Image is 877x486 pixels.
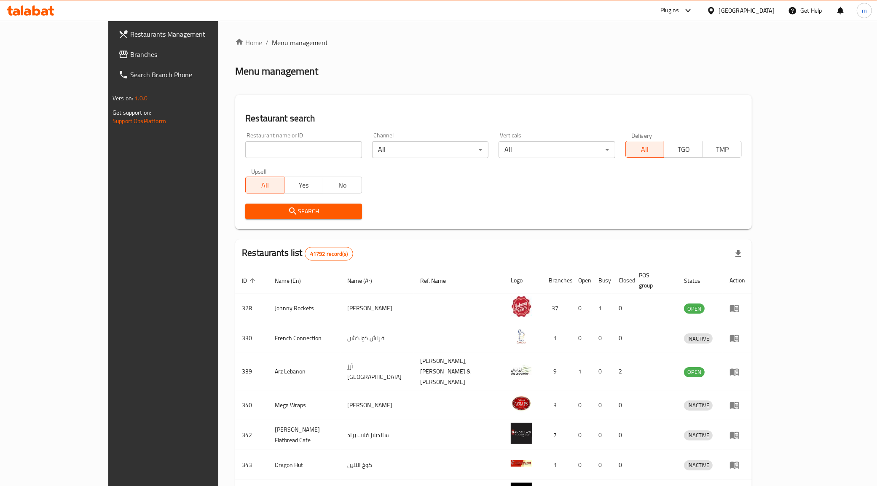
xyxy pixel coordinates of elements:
[245,141,362,158] input: Search for restaurant name or ID..
[130,70,248,80] span: Search Branch Phone
[341,293,414,323] td: [PERSON_NAME]
[592,450,612,480] td: 0
[592,420,612,450] td: 0
[327,179,359,191] span: No
[511,453,532,474] img: Dragon Hut
[414,353,504,390] td: [PERSON_NAME],[PERSON_NAME] & [PERSON_NAME]
[323,177,362,193] button: No
[729,400,745,410] div: Menu
[372,141,488,158] div: All
[288,179,320,191] span: Yes
[341,323,414,353] td: فرنش كونكشن
[511,393,532,414] img: Mega Wraps
[112,24,255,44] a: Restaurants Management
[612,268,632,293] th: Closed
[571,353,592,390] td: 1
[252,206,355,217] span: Search
[684,400,713,411] div: INACTIVE
[341,450,414,480] td: كوخ التنين
[542,353,571,390] td: 9
[499,141,615,158] div: All
[703,141,742,158] button: TMP
[684,460,713,470] span: INACTIVE
[113,93,133,104] span: Version:
[341,390,414,420] td: [PERSON_NAME]
[684,400,713,410] span: INACTIVE
[862,6,867,15] span: m
[504,268,542,293] th: Logo
[245,204,362,219] button: Search
[612,293,632,323] td: 0
[612,323,632,353] td: 0
[112,44,255,64] a: Branches
[684,430,713,440] span: INACTIVE
[592,323,612,353] td: 0
[571,390,592,420] td: 0
[571,268,592,293] th: Open
[268,420,341,450] td: [PERSON_NAME] Flatbread Cafe
[542,293,571,323] td: 37
[542,323,571,353] td: 1
[571,420,592,450] td: 0
[719,6,775,15] div: [GEOGRAPHIC_DATA]
[592,390,612,420] td: 0
[729,460,745,470] div: Menu
[242,247,353,260] h2: Restaurants list
[134,93,148,104] span: 1.0.0
[305,247,353,260] div: Total records count
[706,143,738,156] span: TMP
[268,450,341,480] td: Dragon Hut
[684,334,713,344] span: INACTIVE
[245,177,284,193] button: All
[130,29,248,39] span: Restaurants Management
[684,304,705,314] span: OPEN
[242,276,258,286] span: ID
[268,390,341,420] td: Mega Wraps
[571,293,592,323] td: 0
[571,323,592,353] td: 0
[625,141,665,158] button: All
[612,353,632,390] td: 2
[341,353,414,390] td: أرز [GEOGRAPHIC_DATA]
[542,268,571,293] th: Branches
[235,64,318,78] h2: Menu management
[284,177,323,193] button: Yes
[130,49,248,59] span: Branches
[592,353,612,390] td: 0
[592,293,612,323] td: 1
[660,5,679,16] div: Plugins
[421,276,457,286] span: Ref. Name
[612,420,632,450] td: 0
[728,244,748,264] div: Export file
[639,270,667,290] span: POS group
[511,360,532,381] img: Arz Lebanon
[684,333,713,344] div: INACTIVE
[305,250,353,258] span: 41792 record(s)
[268,293,341,323] td: Johnny Rockets
[729,303,745,313] div: Menu
[729,333,745,343] div: Menu
[729,430,745,440] div: Menu
[684,430,713,440] div: INACTIVE
[275,276,312,286] span: Name (En)
[684,367,705,377] span: OPEN
[664,141,703,158] button: TGO
[629,143,661,156] span: All
[347,276,383,286] span: Name (Ar)
[249,179,281,191] span: All
[511,326,532,347] img: French Connection
[612,450,632,480] td: 0
[245,112,742,125] h2: Restaurant search
[266,38,268,48] li: /
[542,390,571,420] td: 3
[592,268,612,293] th: Busy
[542,420,571,450] td: 7
[511,423,532,444] img: Sandella's Flatbread Cafe
[268,323,341,353] td: French Connection
[571,450,592,480] td: 0
[668,143,700,156] span: TGO
[113,115,166,126] a: Support.OpsPlatform
[631,132,652,138] label: Delivery
[684,276,711,286] span: Status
